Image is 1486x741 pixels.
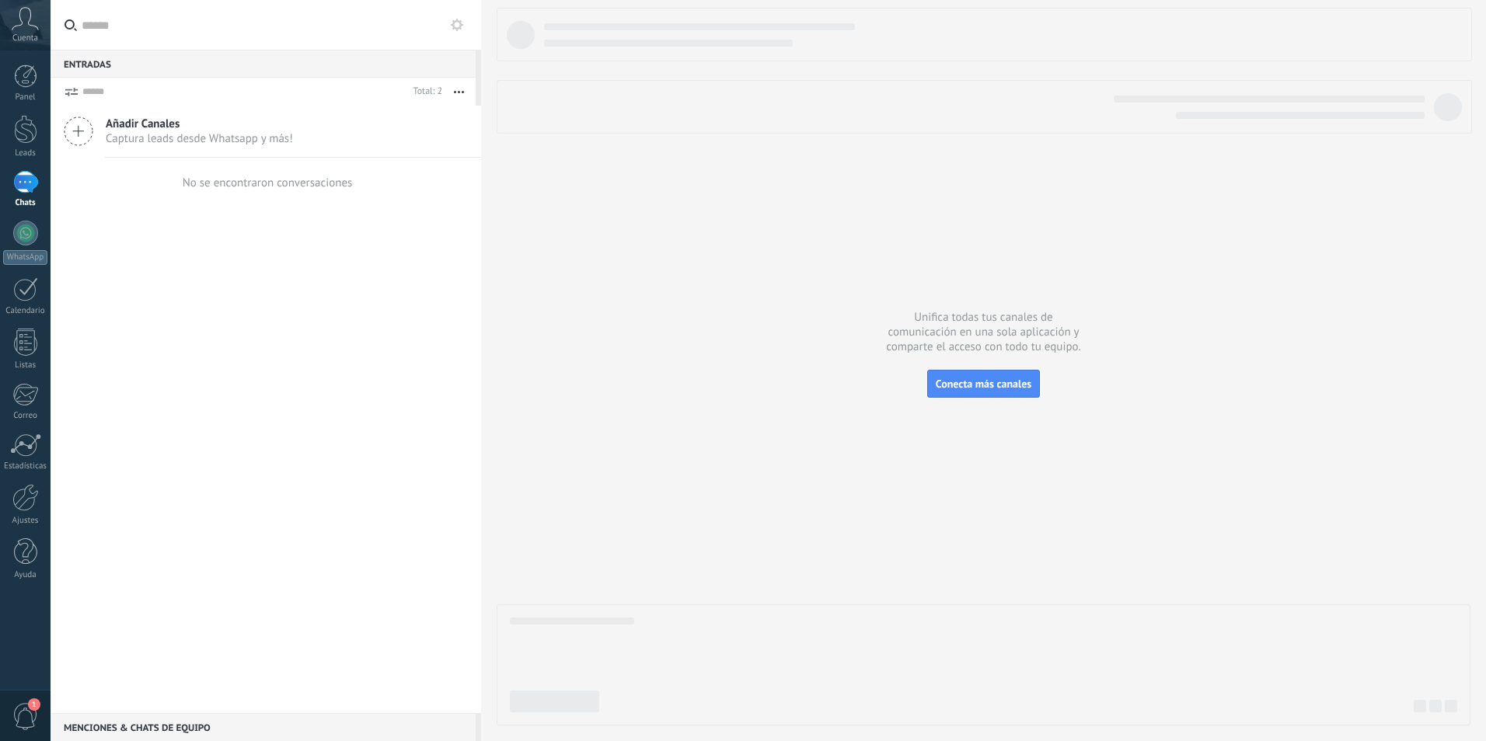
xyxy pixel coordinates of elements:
div: Total: 2 [407,84,442,99]
div: Leads [3,148,48,158]
div: Ayuda [3,570,48,580]
span: Captura leads desde Whatsapp y más! [106,131,293,146]
span: Añadir Canales [106,117,293,131]
div: Calendario [3,306,48,316]
div: Panel [3,92,48,103]
div: Correo [3,411,48,421]
div: Estadísticas [3,461,48,471]
button: Conecta más canales [927,370,1040,398]
span: Conecta más canales [936,377,1031,391]
span: 1 [28,698,40,711]
div: No se encontraron conversaciones [183,176,353,190]
div: Entradas [51,50,476,78]
div: Listas [3,360,48,370]
div: Ajustes [3,516,48,526]
div: WhatsApp [3,250,47,265]
div: Menciones & Chats de equipo [51,713,476,741]
span: Cuenta [12,33,38,43]
div: Chats [3,198,48,208]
